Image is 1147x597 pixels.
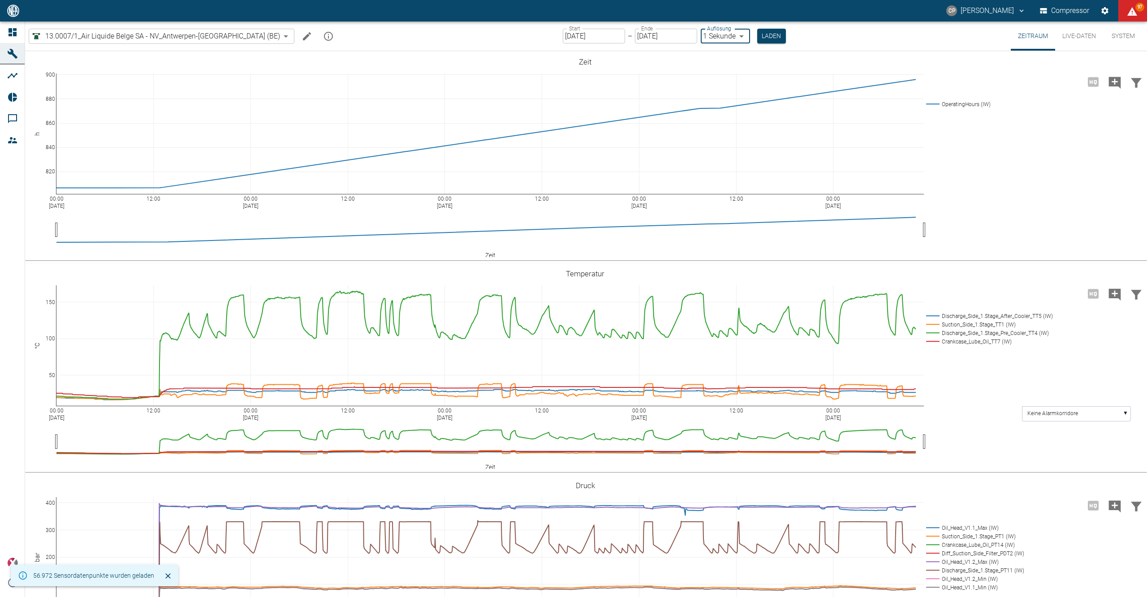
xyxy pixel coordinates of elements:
[701,29,750,43] div: 1 Sekunde
[7,558,18,568] img: Xplore Logo
[628,31,632,41] p: –
[298,27,316,45] button: Machine bearbeiten
[1038,3,1091,19] button: Compressor
[33,567,154,584] div: 56.972 Sensordatenpunkte wurden geladen
[1027,410,1078,417] text: Keine Alarmkorridore
[1082,289,1104,297] span: Hohe Auflösung nur für Zeiträume von <3 Tagen verfügbar
[1097,3,1113,19] button: Einstellungen
[31,31,280,42] a: 13.0007/1_Air Liquide Belge SA - NV_Antwerpen-[GEOGRAPHIC_DATA] (BE)
[635,29,697,43] input: DD.MM.YYYY
[569,25,580,32] label: Start
[1135,3,1144,12] span: 97
[161,569,175,583] button: Schließen
[707,25,731,32] label: Auflösung
[1055,21,1103,51] button: Live-Daten
[1125,494,1147,517] button: Daten filtern
[945,3,1027,19] button: christoph.palm@neuman-esser.com
[319,27,337,45] button: mission info
[641,25,653,32] label: Ende
[45,31,280,41] span: 13.0007/1_Air Liquide Belge SA - NV_Antwerpen-[GEOGRAPHIC_DATA] (BE)
[1103,21,1143,51] button: System
[1125,282,1147,305] button: Daten filtern
[1104,494,1125,517] button: Kommentar hinzufügen
[1082,501,1104,509] span: Hohe Auflösung nur für Zeiträume von <3 Tagen verfügbar
[1011,21,1055,51] button: Zeitraum
[1125,70,1147,94] button: Daten filtern
[1104,282,1125,305] button: Kommentar hinzufügen
[1104,70,1125,94] button: Kommentar hinzufügen
[6,4,20,17] img: logo
[1082,77,1104,86] span: Hohe Auflösung nur für Zeiträume von <3 Tagen verfügbar
[946,5,957,16] div: CP
[563,29,625,43] input: DD.MM.YYYY
[757,29,786,43] button: Laden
